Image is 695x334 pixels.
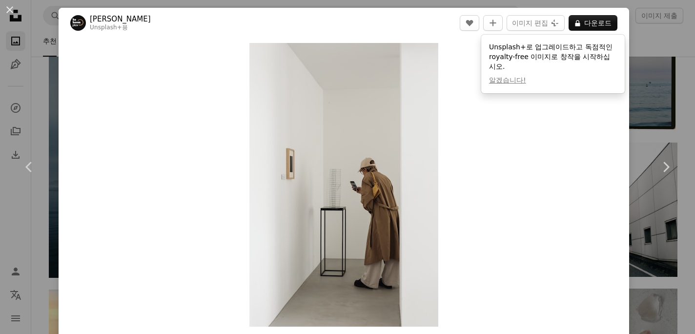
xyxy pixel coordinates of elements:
button: 다운로드 [569,15,617,31]
button: 좋아요 [460,15,479,31]
a: Unsplash+ [90,24,122,31]
a: 다음 [636,120,695,214]
img: Karolina Grabowska의 프로필로 이동 [70,15,86,31]
div: 용 [90,24,151,32]
button: 이 이미지 확대 [249,43,438,327]
div: Unsplash+로 업그레이드하고 독점적인 royalty-free 이미지로 창작을 시작하십시오. [481,35,625,93]
a: [PERSON_NAME] [90,14,151,24]
img: 스마트폰으로 갤러리에서 예술을 보는 사람. [249,43,438,327]
button: 이미지 편집 [507,15,565,31]
button: 컬렉션에 추가 [483,15,503,31]
button: 알겠습니다! [489,76,526,85]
